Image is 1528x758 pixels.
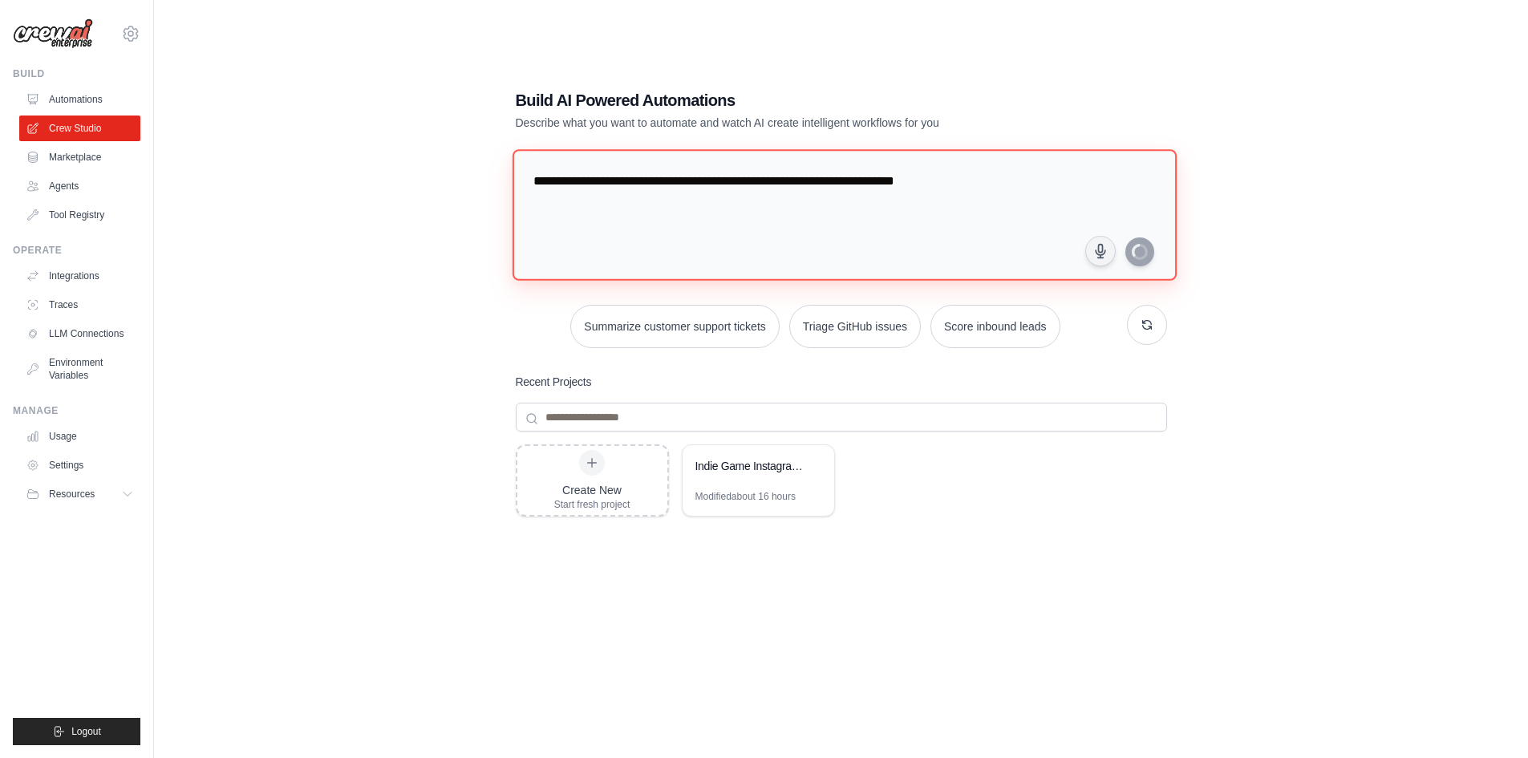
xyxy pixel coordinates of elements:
[19,481,140,507] button: Resources
[49,488,95,501] span: Resources
[516,115,1055,131] p: Describe what you want to automate and watch AI create intelligent workflows for you
[19,144,140,170] a: Marketplace
[19,424,140,449] a: Usage
[19,350,140,388] a: Environment Variables
[1448,681,1528,758] iframe: Chat Widget
[930,305,1060,348] button: Score inbound leads
[13,18,93,49] img: Logo
[19,87,140,112] a: Automations
[554,498,630,511] div: Start fresh project
[570,305,779,348] button: Summarize customer support tickets
[13,244,140,257] div: Operate
[554,482,630,498] div: Create New
[19,173,140,199] a: Agents
[13,404,140,417] div: Manage
[13,718,140,745] button: Logout
[695,458,805,474] div: Indie Game Instagram Marketing Automation
[516,89,1055,111] h1: Build AI Powered Automations
[516,374,592,390] h3: Recent Projects
[19,263,140,289] a: Integrations
[19,452,140,478] a: Settings
[19,321,140,347] a: LLM Connections
[1085,236,1116,266] button: Click to speak your automation idea
[19,116,140,141] a: Crew Studio
[71,725,101,738] span: Logout
[1127,305,1167,345] button: Get new suggestions
[695,490,796,503] div: Modified about 16 hours
[13,67,140,80] div: Build
[19,292,140,318] a: Traces
[789,305,921,348] button: Triage GitHub issues
[19,202,140,228] a: Tool Registry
